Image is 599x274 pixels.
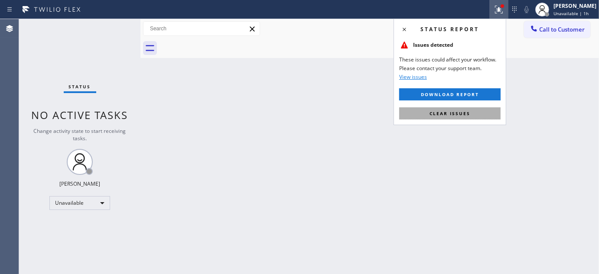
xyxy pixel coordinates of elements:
[524,21,590,38] button: Call to Customer
[49,196,110,210] div: Unavailable
[69,84,91,90] span: Status
[59,180,100,187] div: [PERSON_NAME]
[143,22,260,35] input: Search
[553,10,589,16] span: Unavailable | 1h
[521,3,533,16] button: Mute
[34,127,126,142] span: Change activity state to start receiving tasks.
[539,26,585,33] span: Call to Customer
[32,108,128,122] span: No active tasks
[553,2,596,10] div: [PERSON_NAME]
